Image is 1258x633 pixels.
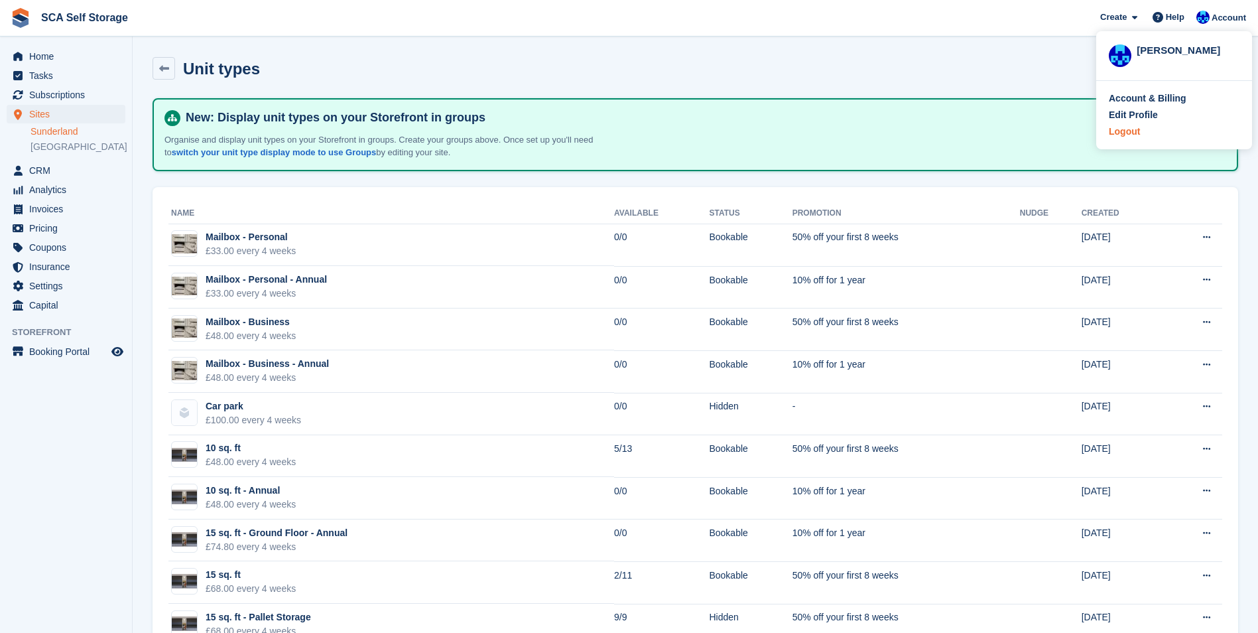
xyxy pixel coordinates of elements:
span: Booking Portal [29,342,109,361]
td: 50% off your first 8 weeks [792,224,1020,266]
div: £48.00 every 4 weeks [206,371,329,385]
td: [DATE] [1082,477,1163,520]
span: Invoices [29,200,109,218]
td: Bookable [709,224,792,266]
span: CRM [29,161,109,180]
a: menu [7,257,125,276]
a: menu [7,219,125,238]
td: 0/0 [614,224,709,266]
th: Name [168,203,614,224]
td: 0/0 [614,477,709,520]
div: £48.00 every 4 weeks [206,498,296,512]
td: [DATE] [1082,224,1163,266]
a: menu [7,277,125,295]
span: Insurance [29,257,109,276]
a: Edit Profile [1109,108,1239,122]
a: menu [7,200,125,218]
div: Account & Billing [1109,92,1186,105]
td: [DATE] [1082,309,1163,351]
td: [DATE] [1082,435,1163,478]
img: Unknown-4.jpeg [172,277,197,296]
th: Created [1082,203,1163,224]
a: menu [7,66,125,85]
img: blank-unit-type-icon-ffbac7b88ba66c5e286b0e438baccc4b9c83835d4c34f86887a83fc20ec27e7b.svg [172,400,197,425]
div: £48.00 every 4 weeks [206,329,296,343]
td: 2/11 [614,561,709,604]
td: Bookable [709,350,792,393]
span: Tasks [29,66,109,85]
div: 15 sq. ft - Pallet Storage [206,610,311,624]
div: £48.00 every 4 weeks [206,455,296,469]
a: SCA Self Storage [36,7,133,29]
td: [DATE] [1082,520,1163,562]
td: Bookable [709,561,792,604]
div: 15 sq. ft [206,568,296,582]
div: £33.00 every 4 weeks [206,244,296,258]
a: menu [7,296,125,315]
td: 0/0 [614,309,709,351]
td: 0/0 [614,266,709,309]
div: Mailbox - Business [206,315,296,329]
img: Unknown-4.jpeg [172,361,197,380]
h4: New: Display unit types on your Storefront in groups [180,110,1226,125]
a: Sunderland [31,125,125,138]
td: [DATE] [1082,561,1163,604]
a: menu [7,342,125,361]
a: menu [7,161,125,180]
a: menu [7,238,125,257]
div: 10 sq. ft - Annual [206,484,296,498]
td: 0/0 [614,520,709,562]
span: Sites [29,105,109,123]
a: menu [7,180,125,199]
td: Bookable [709,266,792,309]
img: Unknown-4.jpeg [172,318,197,338]
th: Available [614,203,709,224]
div: Mailbox - Business - Annual [206,357,329,371]
td: 50% off your first 8 weeks [792,435,1020,478]
td: 10% off for 1 year [792,266,1020,309]
td: 0/0 [614,393,709,435]
td: Bookable [709,520,792,562]
span: Coupons [29,238,109,257]
a: Account & Billing [1109,92,1239,105]
td: Bookable [709,435,792,478]
div: Mailbox - Personal - Annual [206,273,327,287]
td: [DATE] [1082,266,1163,309]
img: Unknown-4.jpeg [172,234,197,253]
div: Mailbox - Personal [206,230,296,244]
div: 10 sq. ft [206,441,296,455]
span: Storefront [12,326,132,339]
a: menu [7,86,125,104]
td: 10% off for 1 year [792,520,1020,562]
div: 15 sq. ft - Ground Floor - Annual [206,526,347,540]
td: 10% off for 1 year [792,477,1020,520]
span: Create [1100,11,1127,24]
a: switch your unit type display mode to use Groups [172,147,376,157]
td: 0/0 [614,350,709,393]
td: Hidden [709,393,792,435]
td: 5/13 [614,435,709,478]
div: [PERSON_NAME] [1137,43,1239,55]
img: 15%20SQ.FT.jpg [172,532,197,547]
img: 15%20SQ.FT.jpg [172,448,197,462]
div: Edit Profile [1109,108,1158,122]
img: Kelly Neesham [1109,44,1131,67]
td: [DATE] [1082,393,1163,435]
p: Organise and display unit types on your Storefront in groups. Create your groups above. Once set ... [164,133,629,159]
img: stora-icon-8386f47178a22dfd0bd8f6a31ec36ba5ce8667c1dd55bd0f319d3a0aa187defe.svg [11,8,31,28]
img: 15%20SQ.FT.jpg [172,490,197,504]
div: £100.00 every 4 weeks [206,413,301,427]
span: Capital [29,296,109,315]
th: Promotion [792,203,1020,224]
div: £74.80 every 4 weeks [206,540,347,554]
div: Logout [1109,125,1140,139]
a: Preview store [109,344,125,360]
img: 15%20SQ.FT.jpg [172,616,197,631]
td: 50% off your first 8 weeks [792,309,1020,351]
td: 10% off for 1 year [792,350,1020,393]
span: Subscriptions [29,86,109,104]
td: Bookable [709,309,792,351]
span: Account [1212,11,1246,25]
div: £33.00 every 4 weeks [206,287,327,301]
td: 50% off your first 8 weeks [792,561,1020,604]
